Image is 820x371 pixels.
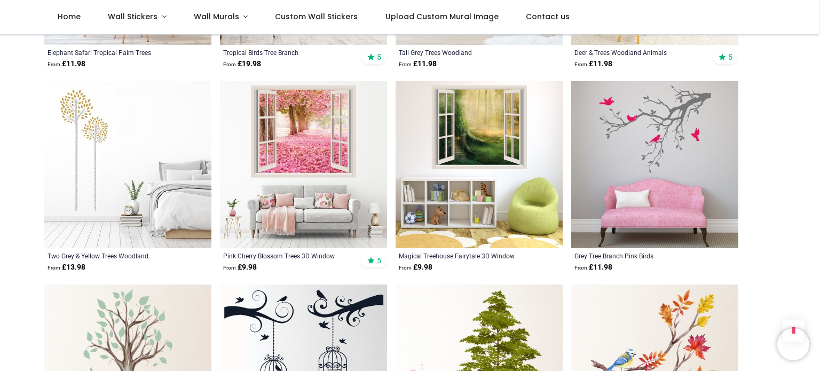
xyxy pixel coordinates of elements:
[571,81,738,248] img: Grey Tree Branch Pink Birds Wall Sticker
[399,251,527,260] a: Magical Treehouse Fairytale 3D Window
[108,11,157,22] span: Wall Stickers
[275,11,358,22] span: Custom Wall Stickers
[58,11,81,22] span: Home
[574,61,587,67] span: From
[399,48,527,57] a: Tall Grey Trees Woodland
[399,262,432,273] strong: £ 9.98
[44,81,211,248] img: Two Grey & Yellow Trees Woodland Wall Sticker
[396,81,563,248] img: Magical Treehouse Fairytale 3D Window Wall Sticker
[223,265,236,271] span: From
[385,11,499,22] span: Upload Custom Mural Image
[48,265,60,271] span: From
[399,61,412,67] span: From
[223,59,261,69] strong: £ 19.98
[399,265,412,271] span: From
[574,265,587,271] span: From
[194,11,239,22] span: Wall Murals
[223,251,352,260] a: Pink Cherry Blossom Trees 3D Window
[220,81,387,248] img: Pink Cherry Blossom Trees 3D Window Wall Sticker
[574,59,612,69] strong: £ 11.98
[377,52,381,62] span: 5
[223,61,236,67] span: From
[777,328,809,360] iframe: Brevo live chat
[574,262,612,273] strong: £ 11.98
[526,11,570,22] span: Contact us
[728,52,732,62] span: 5
[377,256,381,265] span: 5
[574,48,703,57] a: Deer & Trees Woodland Animals
[48,251,176,260] a: Two Grey & Yellow Trees Woodland
[48,262,85,273] strong: £ 13.98
[223,48,352,57] a: Tropical Birds Tree Branch
[223,262,257,273] strong: £ 9.98
[48,48,176,57] a: Elephant Safari Tropical Palm Trees
[574,251,703,260] a: Grey Tree Branch Pink Birds
[399,59,437,69] strong: £ 11.98
[48,61,60,67] span: From
[48,59,85,69] strong: £ 11.98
